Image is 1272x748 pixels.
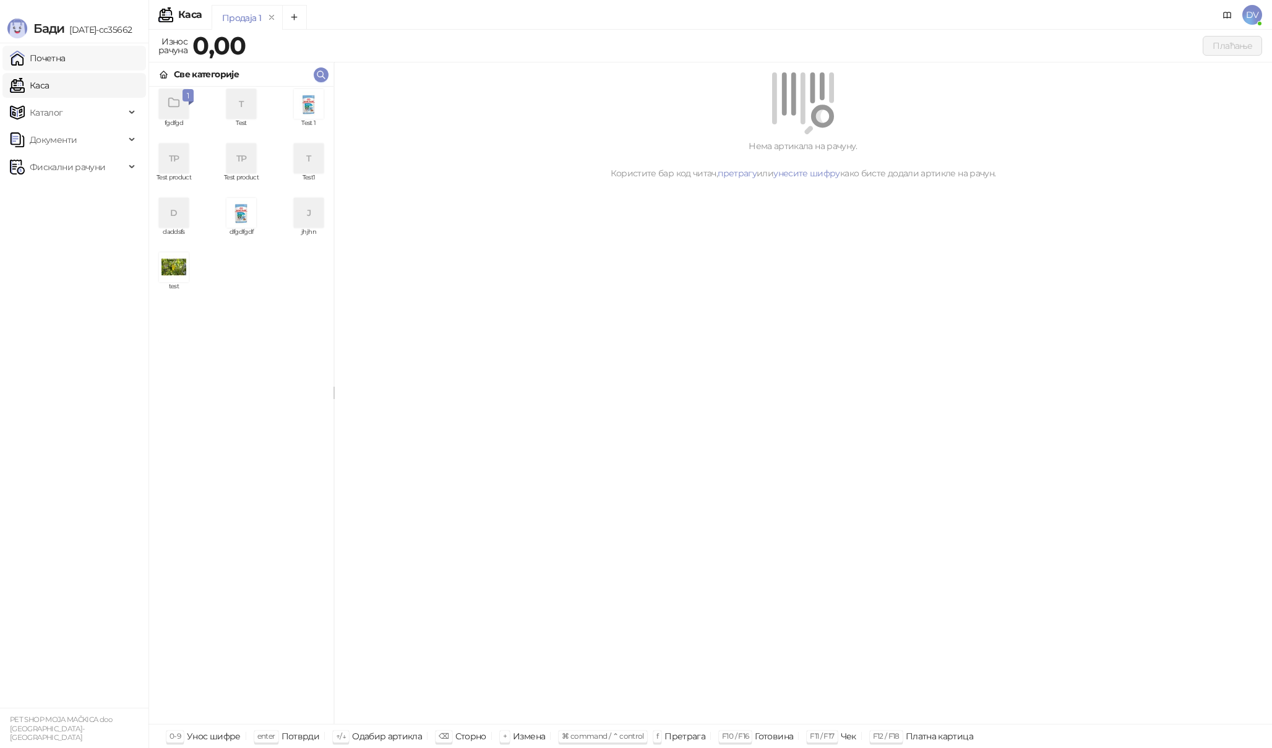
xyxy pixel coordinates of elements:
[30,155,105,179] span: Фискални рачуни
[455,728,486,744] div: Сторно
[7,19,27,38] img: Logo
[226,144,256,173] div: TP
[226,198,256,228] img: Slika
[159,144,189,173] div: TP
[349,139,1257,180] div: Нема артикала на рачуну. Користите бар код читач, или како бисте додали артикле на рачун.
[264,12,280,23] button: remove
[10,73,49,98] a: Каса
[562,731,644,741] span: ⌘ command / ⌃ control
[154,174,194,193] span: Test product
[149,87,333,724] div: grid
[154,229,194,247] span: daddsfs
[170,731,181,741] span: 0-9
[841,728,856,744] div: Чек
[154,120,194,139] span: fgdfgd
[722,731,749,741] span: F10 / F16
[906,728,973,744] div: Платна картица
[10,46,66,71] a: Почетна
[439,731,449,741] span: ⌫
[10,715,112,742] small: PET SHOP MOJA MAČKICA doo [GEOGRAPHIC_DATA]-[GEOGRAPHIC_DATA]
[30,127,77,152] span: Документи
[178,10,202,20] div: Каса
[513,728,545,744] div: Измена
[33,21,64,36] span: Бади
[154,283,194,302] span: test
[718,168,757,179] a: претрагу
[174,67,239,81] div: Све категорије
[221,174,261,193] span: Test product
[187,728,241,744] div: Унос шифре
[156,33,190,58] div: Износ рачуна
[755,728,793,744] div: Готовина
[221,229,261,247] span: dfgdfgdf
[281,728,320,744] div: Потврди
[773,168,840,179] a: унесите шифру
[664,728,705,744] div: Претрага
[159,252,189,282] img: Slika
[222,11,261,25] div: Продаја 1
[30,100,63,125] span: Каталог
[1218,5,1237,25] a: Документација
[656,731,658,741] span: f
[64,24,132,35] span: [DATE]-cc35662
[294,89,324,119] img: Slika
[257,731,275,741] span: enter
[810,731,834,741] span: F11 / F17
[289,229,329,247] span: jhjhn
[159,198,189,228] div: D
[185,89,191,103] span: 1
[503,731,507,741] span: +
[282,5,307,30] button: Add tab
[1203,36,1262,56] button: Плаћање
[192,30,246,61] strong: 0,00
[1242,5,1262,25] span: DV
[352,728,422,744] div: Одабир артикла
[289,174,329,193] span: Test1
[226,89,256,119] div: T
[873,731,900,741] span: F12 / F18
[221,120,261,139] span: Test
[336,731,346,741] span: ↑/↓
[294,198,324,228] div: J
[289,120,329,139] span: Test 1
[294,144,324,173] div: T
